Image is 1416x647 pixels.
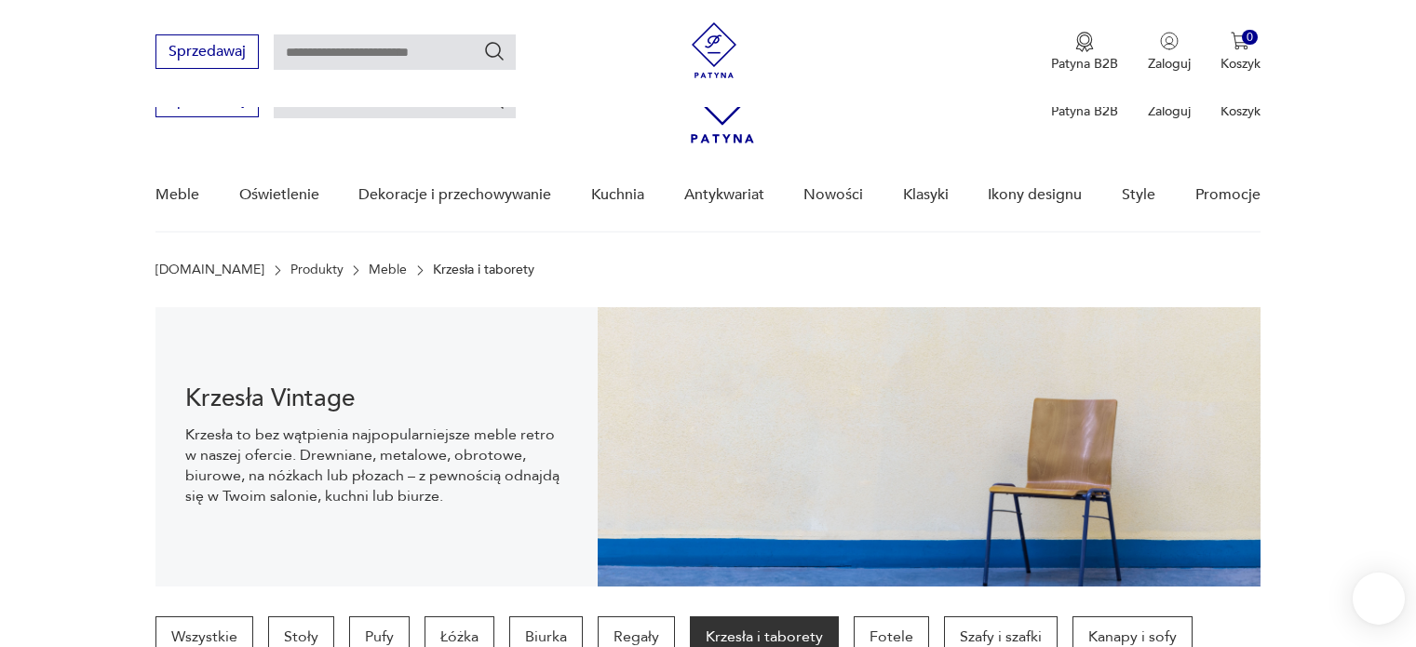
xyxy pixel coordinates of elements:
a: Kuchnia [591,159,644,231]
a: Dekoracje i przechowywanie [358,159,551,231]
a: Oświetlenie [239,159,319,231]
a: Meble [155,159,199,231]
a: Promocje [1195,159,1261,231]
a: Meble [369,263,407,277]
p: Patyna B2B [1051,55,1118,73]
a: Ikona medaluPatyna B2B [1051,32,1118,73]
a: Sprzedawaj [155,47,259,60]
button: 0Koszyk [1220,32,1261,73]
p: Koszyk [1220,55,1261,73]
div: 0 [1242,30,1258,46]
img: bc88ca9a7f9d98aff7d4658ec262dcea.jpg [598,307,1261,586]
img: Ikona medalu [1075,32,1094,52]
a: Antykwariat [684,159,764,231]
iframe: Smartsupp widget button [1353,573,1405,625]
a: Ikony designu [988,159,1082,231]
p: Zaloguj [1148,102,1191,120]
a: Produkty [290,263,344,277]
img: Ikonka użytkownika [1160,32,1179,50]
a: Sprzedawaj [155,95,259,108]
img: Ikona koszyka [1231,32,1249,50]
img: Patyna - sklep z meblami i dekoracjami vintage [686,22,742,78]
a: Klasyki [903,159,949,231]
a: Style [1122,159,1155,231]
button: Szukaj [483,40,506,62]
p: Zaloguj [1148,55,1191,73]
p: Koszyk [1220,102,1261,120]
a: Nowości [803,159,863,231]
p: Krzesła to bez wątpienia najpopularniejsze meble retro w naszej ofercie. Drewniane, metalowe, obr... [185,425,568,506]
p: Patyna B2B [1051,102,1118,120]
button: Patyna B2B [1051,32,1118,73]
button: Sprzedawaj [155,34,259,69]
button: Zaloguj [1148,32,1191,73]
h1: Krzesła Vintage [185,387,568,410]
p: Krzesła i taborety [433,263,534,277]
a: [DOMAIN_NAME] [155,263,264,277]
